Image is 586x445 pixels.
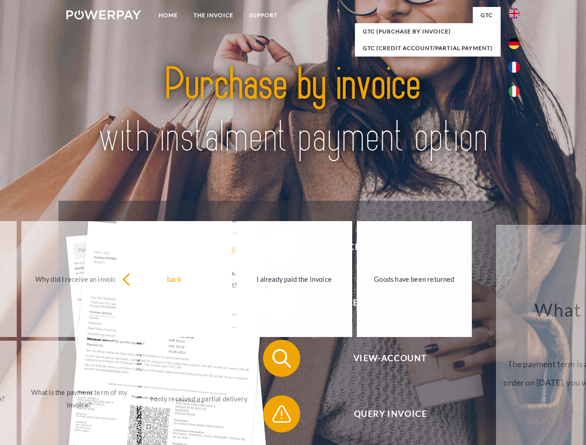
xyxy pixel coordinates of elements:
[147,392,251,405] div: I only received a partial delivery
[509,38,520,49] img: de
[186,7,241,24] a: THE INVOICE
[362,273,467,285] div: Goods have been returned
[122,273,226,285] div: back
[263,340,504,377] button: View-Account
[270,402,293,426] img: qb_warning.svg
[263,395,504,432] button: Query Invoice
[277,340,504,377] span: View-Account
[27,386,131,411] div: What is the payment term of my invoice?
[89,44,497,178] img: title-powerpay_en.svg
[242,273,347,285] div: I already paid the invoice
[277,395,504,432] span: Query Invoice
[27,273,131,285] div: Why did I receive an invoice?
[270,347,293,370] img: qb_search.svg
[241,7,285,24] a: Support
[355,23,501,40] a: GTC (Purchase by invoice)
[355,40,501,57] a: GTC (Credit account/partial payment)
[509,62,520,73] img: fr
[151,7,186,24] a: Home
[509,8,520,19] img: en
[473,7,501,24] a: GTC
[509,86,520,97] img: it
[66,10,141,19] img: logo-powerpay-white.svg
